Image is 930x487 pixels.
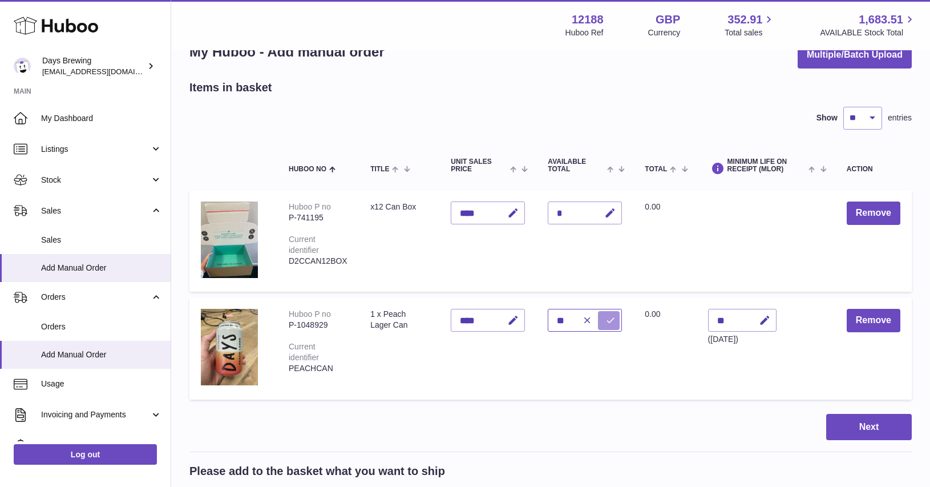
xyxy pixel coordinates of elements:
div: Huboo Ref [565,27,604,38]
span: Listings [41,144,150,155]
span: [EMAIL_ADDRESS][DOMAIN_NAME] [42,67,168,76]
span: 0.00 [645,202,660,211]
button: Remove [847,309,900,332]
span: AVAILABLE Total [548,158,604,173]
span: Stock [41,175,150,186]
span: Orders [41,321,162,332]
strong: 12188 [572,12,604,27]
span: Add Manual Order [41,349,162,360]
div: Current identifier [289,342,319,362]
h2: Items in basket [189,80,272,95]
span: Orders [41,292,150,303]
td: 1 x Peach Lager Can [359,297,439,399]
div: Days Brewing [42,55,145,77]
h1: My Huboo - Add manual order [189,43,385,61]
div: P-741195 [289,212,347,223]
span: Sales [41,235,162,245]
span: entries [888,112,912,123]
span: 0.00 [645,309,660,319]
span: Usage [41,379,162,389]
span: Total sales [725,27,775,38]
span: Invoicing and Payments [41,409,150,420]
span: Add Manual Order [41,263,162,273]
img: helena@daysbrewing.com [14,58,31,75]
span: Cases [41,440,162,451]
a: 1,683.51 AVAILABLE Stock Total [820,12,916,38]
button: Next [826,414,912,441]
strong: GBP [656,12,680,27]
span: Total [645,166,667,173]
span: 1,683.51 [859,12,903,27]
a: 352.91 Total sales [725,12,775,38]
span: My Dashboard [41,113,162,124]
span: Unit Sales Price [451,158,507,173]
div: P-1048929 [289,320,347,331]
span: AVAILABLE Stock Total [820,27,916,38]
div: Huboo P no [289,202,331,211]
button: Remove [847,202,900,225]
span: 352.91 [727,12,762,27]
label: Show [816,112,838,123]
span: Huboo no [289,166,326,173]
div: ([DATE]) [708,334,777,345]
div: PEACHCAN [289,363,347,374]
div: D2CCAN12BOX [289,256,347,267]
div: Currency [648,27,681,38]
div: Huboo P no [289,309,331,319]
td: x12 Can Box [359,190,439,292]
button: Multiple/Batch Upload [798,42,912,69]
h2: Please add to the basket what you want to ship [189,464,445,479]
span: Minimum Life On Receipt (MLOR) [727,158,806,173]
span: Sales [41,206,150,216]
img: x12 Can Box [201,202,258,277]
a: Log out [14,444,157,465]
img: 1 x Peach Lager Can [201,309,258,385]
div: Action [847,166,900,173]
div: Current identifier [289,235,319,255]
span: Title [370,166,389,173]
